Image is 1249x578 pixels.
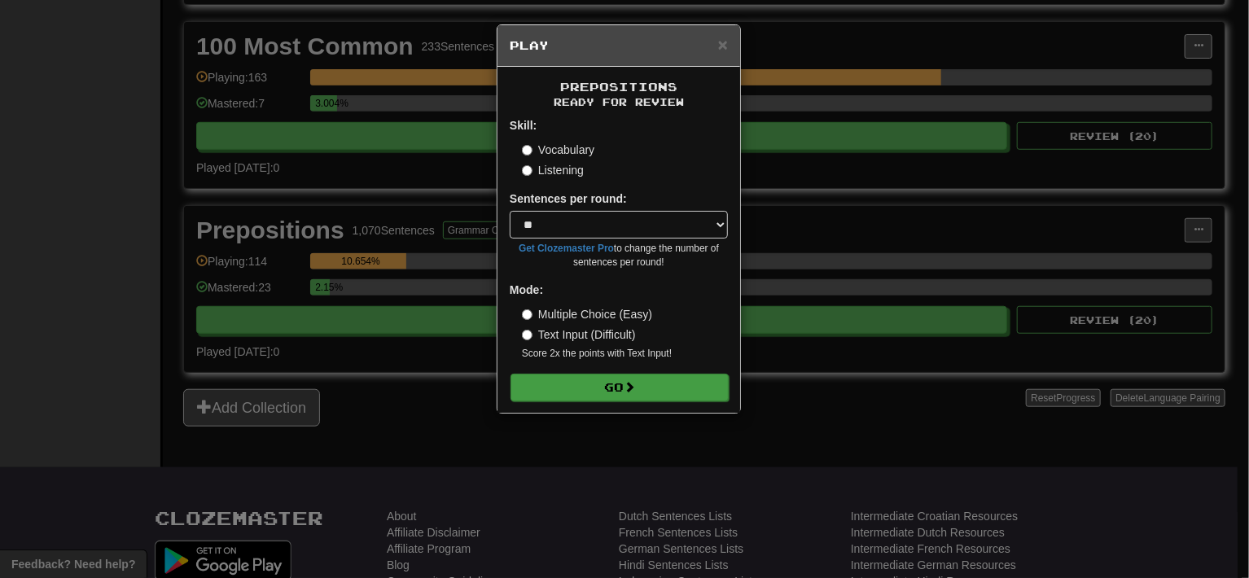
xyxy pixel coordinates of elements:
[718,36,728,53] button: Close
[718,35,728,54] span: ×
[519,243,614,254] a: Get Clozemaster Pro
[510,119,537,132] strong: Skill:
[522,142,594,158] label: Vocabulary
[510,37,728,54] h5: Play
[522,162,584,178] label: Listening
[522,330,532,340] input: Text Input (Difficult)
[560,80,677,94] span: Prepositions
[522,306,652,322] label: Multiple Choice (Easy)
[510,95,728,109] small: Ready for Review
[522,347,728,361] small: Score 2x the points with Text Input !
[522,309,532,320] input: Multiple Choice (Easy)
[522,326,636,343] label: Text Input (Difficult)
[510,190,627,207] label: Sentences per round:
[510,242,728,269] small: to change the number of sentences per round!
[522,165,532,176] input: Listening
[522,145,532,155] input: Vocabulary
[511,374,729,401] button: Go
[510,283,543,296] strong: Mode:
